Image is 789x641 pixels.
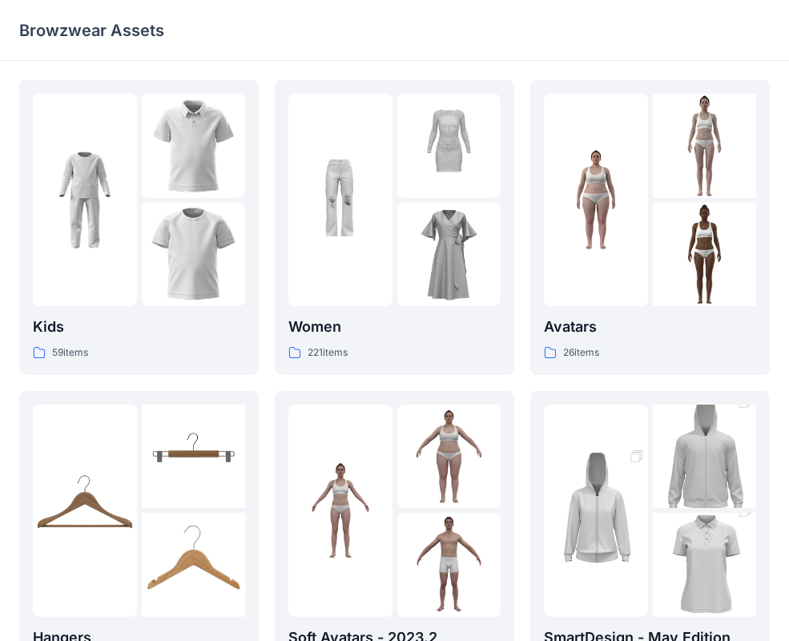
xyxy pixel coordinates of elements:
p: Avatars [544,316,756,338]
img: folder 2 [142,405,246,509]
p: Women [288,316,501,338]
img: folder 3 [653,203,757,307]
img: folder 3 [142,203,246,307]
img: folder 1 [288,458,392,562]
img: folder 1 [33,458,137,562]
a: folder 1folder 2folder 3Kids59items [19,80,259,375]
p: Browzwear Assets [19,19,164,42]
img: folder 3 [142,513,246,617]
img: folder 3 [397,203,501,307]
p: 26 items [563,345,599,361]
a: folder 1folder 2folder 3Women221items [275,80,514,375]
img: folder 2 [653,378,757,534]
img: folder 2 [653,94,757,198]
img: folder 1 [33,148,137,252]
img: folder 3 [397,513,501,617]
a: folder 1folder 2folder 3Avatars26items [530,80,770,375]
p: 59 items [52,345,88,361]
img: folder 1 [544,148,648,252]
p: Kids [33,316,245,338]
p: 221 items [308,345,348,361]
img: folder 2 [397,405,501,509]
img: folder 1 [288,148,392,252]
img: folder 1 [544,433,648,588]
img: folder 2 [142,94,246,198]
img: folder 2 [397,94,501,198]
